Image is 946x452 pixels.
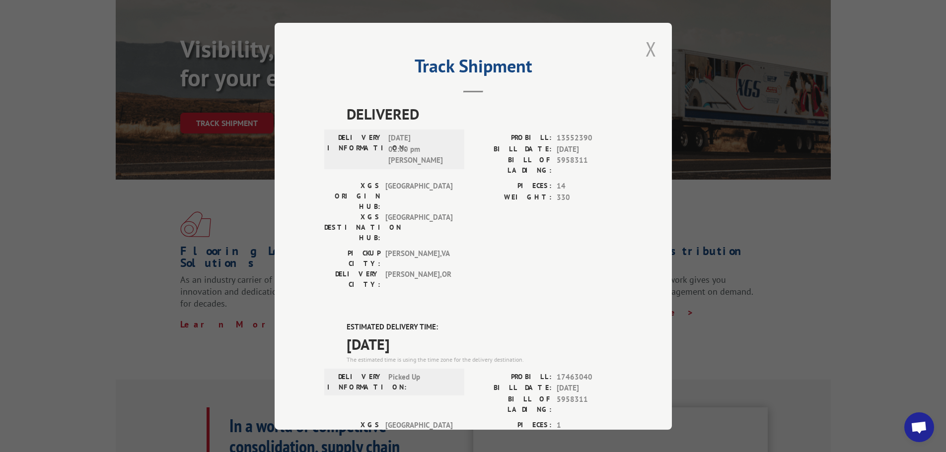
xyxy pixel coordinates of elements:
[347,322,622,333] label: ESTIMATED DELIVERY TIME:
[385,419,452,451] span: [GEOGRAPHIC_DATA]
[385,269,452,290] span: [PERSON_NAME] , OR
[557,419,622,431] span: 1
[473,419,552,431] label: PIECES:
[557,393,622,414] span: 5958311
[324,181,380,212] label: XGS ORIGIN HUB:
[385,248,452,269] span: [PERSON_NAME] , VA
[557,371,622,383] span: 17463040
[473,383,552,394] label: BILL DATE:
[324,419,380,451] label: XGS ORIGIN HUB:
[904,412,934,442] a: Open chat
[347,332,622,355] span: [DATE]
[473,155,552,176] label: BILL OF LADING:
[557,181,622,192] span: 14
[385,212,452,243] span: [GEOGRAPHIC_DATA]
[473,132,552,144] label: PROBILL:
[557,383,622,394] span: [DATE]
[388,132,455,166] span: [DATE] 02:00 pm [PERSON_NAME]
[324,212,380,243] label: XGS DESTINATION HUB:
[473,393,552,414] label: BILL OF LADING:
[557,155,622,176] span: 5958311
[324,248,380,269] label: PICKUP CITY:
[473,143,552,155] label: BILL DATE:
[388,371,455,392] span: Picked Up
[557,132,622,144] span: 13552390
[347,103,622,125] span: DELIVERED
[473,371,552,383] label: PROBILL:
[473,192,552,203] label: WEIGHT:
[324,59,622,78] h2: Track Shipment
[347,355,622,364] div: The estimated time is using the time zone for the delivery destination.
[327,371,383,392] label: DELIVERY INFORMATION:
[643,35,659,63] button: Close modal
[385,181,452,212] span: [GEOGRAPHIC_DATA]
[473,181,552,192] label: PIECES:
[557,192,622,203] span: 330
[557,143,622,155] span: [DATE]
[324,269,380,290] label: DELIVERY CITY:
[327,132,383,166] label: DELIVERY INFORMATION:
